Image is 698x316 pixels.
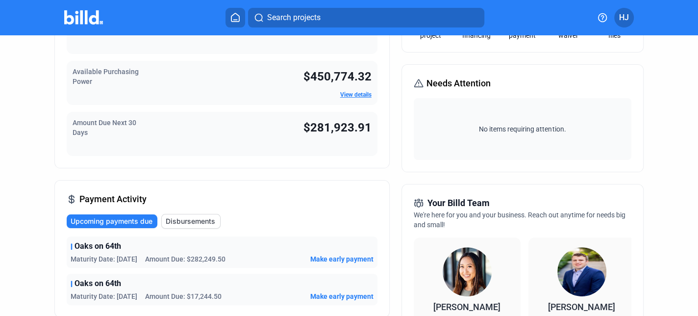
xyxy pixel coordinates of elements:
span: $450,774.32 [303,70,372,83]
button: Upcoming payments due [67,214,157,228]
img: Billd Company Logo [64,10,103,25]
span: $281,923.91 [303,121,372,134]
span: HJ [619,12,629,24]
span: Amount Due Next 30 Days [73,119,136,136]
span: Payment Activity [79,192,147,206]
span: [PERSON_NAME] [548,302,615,312]
span: Needs Attention [426,77,491,90]
span: Maturity Date: [DATE] [71,291,137,301]
span: Amount Due: $17,244.50 [145,291,222,301]
button: Search projects [248,8,484,27]
span: Search projects [267,12,320,24]
img: Relationship Manager [443,247,492,296]
span: Available Purchasing Power [73,68,139,85]
button: Make early payment [310,254,374,264]
button: Make early payment [310,291,374,301]
span: Upcoming payments due [71,216,152,226]
span: Oaks on 64th [75,278,121,290]
span: Maturity Date: [DATE] [71,254,137,264]
button: HJ [614,8,634,27]
button: Disbursements [161,214,221,229]
span: Amount Due: $282,249.50 [145,254,225,264]
a: View details [340,91,372,98]
span: Disbursements [166,216,215,226]
img: Territory Manager [557,247,606,296]
span: Your Billd Team [427,196,490,210]
span: [PERSON_NAME] [433,302,500,312]
span: Oaks on 64th [75,240,121,252]
span: We're here for you and your business. Reach out anytime for needs big and small! [414,211,625,229]
span: No items requiring attention. [418,124,627,134]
